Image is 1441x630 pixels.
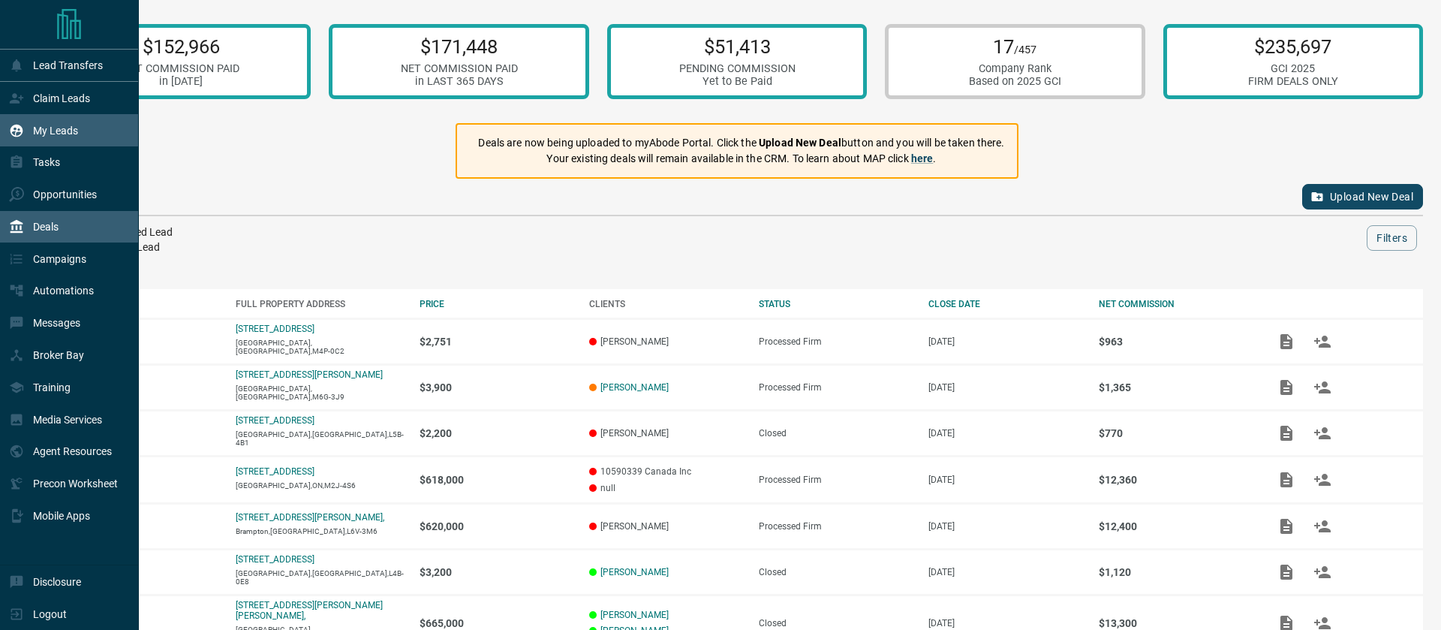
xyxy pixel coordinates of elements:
[420,520,574,532] p: $620,000
[928,336,1083,347] p: [DATE]
[66,336,221,347] p: Lease - Co-Op
[1304,566,1340,577] span: Match Clients
[679,62,796,75] div: PENDING COMMISSION
[122,35,239,58] p: $152,966
[600,382,669,393] a: [PERSON_NAME]
[1099,566,1253,578] p: $1,120
[401,75,518,88] div: in LAST 365 DAYS
[911,152,934,164] a: here
[928,428,1083,439] p: [DATE]
[969,62,1061,75] div: Company Rank
[589,466,744,477] p: 10590339 Canada Inc
[401,35,518,58] p: $171,448
[236,369,383,380] a: [STREET_ADDRESS][PERSON_NAME]
[420,299,574,309] div: PRICE
[928,475,1083,485] p: [DATE]
[66,428,221,439] p: Lease - Co-Op
[1304,381,1340,392] span: Match Clients
[1248,75,1338,88] div: FIRM DEALS ONLY
[66,299,221,309] div: DEAL TYPE
[589,336,744,347] p: [PERSON_NAME]
[236,384,404,401] p: [GEOGRAPHIC_DATA],[GEOGRAPHIC_DATA],M6G-3J9
[1302,184,1423,209] button: Upload New Deal
[759,137,841,149] strong: Upload New Deal
[236,415,314,426] a: [STREET_ADDRESS]
[928,382,1083,393] p: [DATE]
[759,567,913,577] div: Closed
[589,299,744,309] div: CLIENTS
[1014,44,1036,56] span: /457
[236,600,383,621] a: [STREET_ADDRESS][PERSON_NAME][PERSON_NAME],
[1304,520,1340,531] span: Match Clients
[1248,35,1338,58] p: $235,697
[1268,520,1304,531] span: Add / View Documents
[66,382,221,393] p: Lease - Co-Op
[969,35,1061,58] p: 17
[1268,566,1304,577] span: Add / View Documents
[1099,617,1253,629] p: $13,300
[1304,617,1340,628] span: Match Clients
[1304,336,1340,346] span: Match Clients
[589,428,744,439] p: [PERSON_NAME]
[759,521,913,532] div: Processed Firm
[236,512,384,523] a: [STREET_ADDRESS][PERSON_NAME],
[401,62,518,75] div: NET COMMISSION PAID
[236,466,314,477] a: [STREET_ADDRESS]
[66,521,221,532] p: Purchase - Listing
[1268,474,1304,484] span: Add / View Documents
[236,554,314,565] a: [STREET_ADDRESS]
[1304,474,1340,484] span: Match Clients
[236,339,404,355] p: [GEOGRAPHIC_DATA],[GEOGRAPHIC_DATA],M4P-0C2
[1268,381,1304,392] span: Add / View Documents
[759,475,913,485] div: Processed Firm
[928,521,1083,532] p: [DATE]
[1099,427,1253,439] p: $770
[236,324,314,334] a: [STREET_ADDRESS]
[122,75,239,88] div: in [DATE]
[420,566,574,578] p: $3,200
[1099,336,1253,348] p: $963
[1268,427,1304,438] span: Add / View Documents
[420,427,574,439] p: $2,200
[759,336,913,347] div: Processed Firm
[236,569,404,586] p: [GEOGRAPHIC_DATA],[GEOGRAPHIC_DATA],L4B-0E8
[420,617,574,629] p: $665,000
[1099,299,1253,309] div: NET COMMISSION
[1268,617,1304,628] span: Add / View Documents
[420,336,574,348] p: $2,751
[928,618,1083,628] p: [DATE]
[1248,62,1338,75] div: GCI 2025
[236,299,404,309] div: FULL PROPERTY ADDRESS
[122,62,239,75] div: NET COMMISSION PAID
[236,527,404,535] p: Brampton,[GEOGRAPHIC_DATA],L6V-3M6
[478,135,1004,151] p: Deals are now being uploaded to myAbode Portal. Click the button and you will be taken there.
[1367,225,1417,251] button: Filters
[759,428,913,439] div: Closed
[679,35,796,58] p: $51,413
[66,475,221,485] p: Purchase - Listing
[66,618,221,628] p: Purchase - Co-Op
[1099,381,1253,393] p: $1,365
[236,481,404,490] p: [GEOGRAPHIC_DATA],ON,M2J-4S6
[928,299,1083,309] div: CLOSE DATE
[600,567,669,577] a: [PERSON_NAME]
[420,474,574,486] p: $618,000
[236,430,404,447] p: [GEOGRAPHIC_DATA],[GEOGRAPHIC_DATA],L5B-4B1
[759,618,913,628] div: Closed
[759,299,913,309] div: STATUS
[1099,520,1253,532] p: $12,400
[679,75,796,88] div: Yet to Be Paid
[478,151,1004,167] p: Your existing deals will remain available in the CRM. To learn about MAP click .
[1304,427,1340,438] span: Match Clients
[66,567,221,577] p: Lease - Co-Op
[928,567,1083,577] p: [DATE]
[759,382,913,393] div: Processed Firm
[589,521,744,532] p: [PERSON_NAME]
